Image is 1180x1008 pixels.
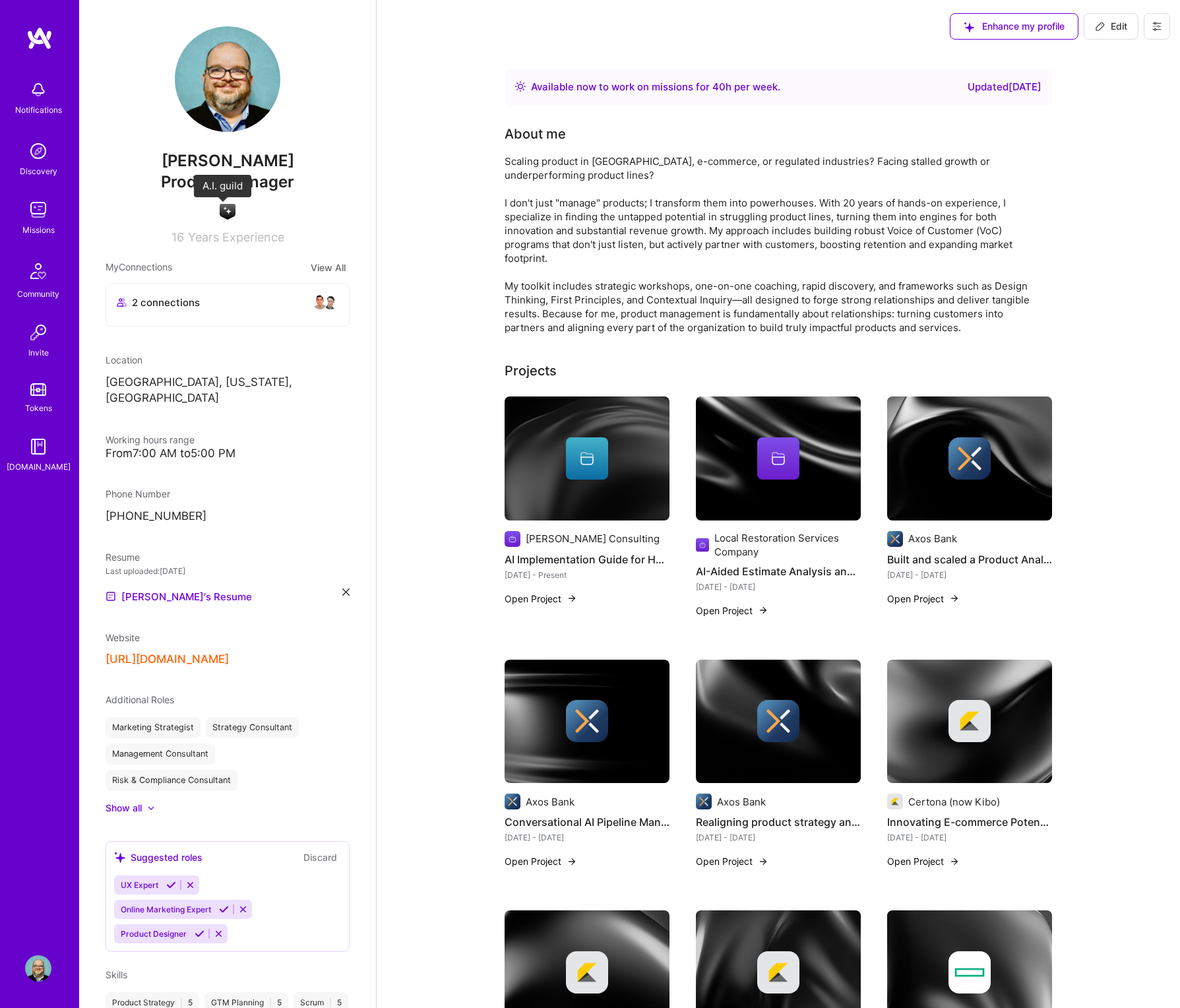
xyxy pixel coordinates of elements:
div: Scaling product in [GEOGRAPHIC_DATA], e-commerce, or regulated industries? Facing stalled growth ... [505,154,1032,334]
div: [DATE] - [DATE] [696,831,861,844]
p: [PHONE_NUMBER] [106,509,350,524]
img: cover [505,396,669,520]
button: Open Project [696,854,768,868]
img: Company logo [757,951,799,993]
div: Location [106,353,350,367]
div: Projects [505,361,557,381]
p: [GEOGRAPHIC_DATA], [US_STATE], [GEOGRAPHIC_DATA] [106,375,350,406]
i: icon Collaborator [117,298,127,307]
div: Axos Bank [717,795,766,809]
span: Website [106,632,140,643]
div: Show all [106,802,142,815]
img: arrow-right [567,856,577,867]
div: [DATE] - [DATE] [505,831,669,844]
span: Online Marketing Expert [121,904,211,914]
img: Company logo [887,794,903,809]
img: discovery [25,138,51,164]
h4: Conversational AI Pipeline Management [505,813,669,831]
div: About me [505,124,566,144]
button: [URL][DOMAIN_NAME] [106,652,229,666]
img: Community [22,255,54,287]
img: Company logo [566,951,608,993]
div: Invite [28,346,49,360]
span: My Connections [106,260,172,275]
span: Edit [1095,20,1127,33]
button: Open Project [887,854,960,868]
img: Availability [515,81,526,92]
img: cover [887,660,1052,784]
img: Company logo [948,700,991,742]
span: | [269,997,272,1008]
div: Management Consultant [106,743,215,765]
img: Invite [25,319,51,346]
h4: AI-Aided Estimate Analysis and Negotiation [696,563,861,580]
img: Company logo [948,437,991,480]
span: [PERSON_NAME] [106,151,350,171]
img: tokens [30,383,46,396]
img: arrow-right [567,593,577,604]
span: Skills [106,969,127,980]
img: cover [887,396,1052,520]
i: icon Close [342,588,350,596]
span: Resume [106,551,140,563]
img: arrow-right [949,593,960,604]
img: Company logo [887,531,903,547]
img: avatar [312,294,328,310]
div: Marketing Strategist [106,717,201,738]
img: arrow-right [758,856,768,867]
div: Certona (now Kibo) [908,795,1000,809]
span: 2 connections [132,296,200,309]
i: Accept [166,880,176,890]
img: avatar [323,294,338,310]
span: Working hours range [106,434,195,445]
span: Additional Roles [106,694,174,705]
h4: AI Implementation Guide for Hedge Fund [505,551,669,568]
img: Company logo [948,951,991,993]
i: Accept [195,929,204,939]
img: logo [26,26,53,50]
span: | [329,997,332,1008]
span: Product Designer [121,929,187,939]
div: [PERSON_NAME] Consulting [526,532,660,546]
div: [DATE] - [DATE] [887,831,1052,844]
button: Open Project [887,592,960,606]
span: | [180,997,183,1008]
div: Available now to work on missions for h per week . [531,79,780,95]
span: Phone Number [106,488,170,499]
span: Years Experience [188,230,284,244]
div: Axos Bank [908,532,957,546]
a: [PERSON_NAME]'s Resume [106,588,252,604]
div: [DATE] - [DATE] [696,580,861,594]
span: UX Expert [121,880,158,890]
i: Accept [219,904,229,914]
h4: Realigning product strategy and launching a stalled investment platform [696,813,861,831]
div: [DATE] - [DATE] [887,568,1052,582]
img: cover [696,660,861,784]
span: 40 [712,80,726,93]
div: Last uploaded: [DATE] [106,564,350,578]
img: Company logo [696,537,709,553]
div: Missions [22,223,55,237]
div: [DOMAIN_NAME] [7,460,71,474]
div: Suggested roles [114,850,202,864]
img: Company logo [757,700,799,742]
img: User Avatar [25,955,51,982]
div: Discovery [20,164,57,178]
i: Reject [238,904,248,914]
img: Company logo [505,794,520,809]
a: User Avatar [22,955,55,982]
div: Risk & Compliance Consultant [106,770,237,791]
img: A.I. guild [220,204,235,220]
i: Reject [214,929,224,939]
img: bell [25,77,51,103]
img: User Avatar [175,26,280,132]
img: arrow-right [758,605,768,615]
div: Updated [DATE] [968,79,1041,95]
button: Open Project [505,592,577,606]
img: cover [505,660,669,784]
button: Open Project [696,604,768,617]
span: Product Manager [161,172,294,191]
img: cover [696,396,861,520]
button: View All [307,260,350,275]
img: Company logo [566,700,608,742]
